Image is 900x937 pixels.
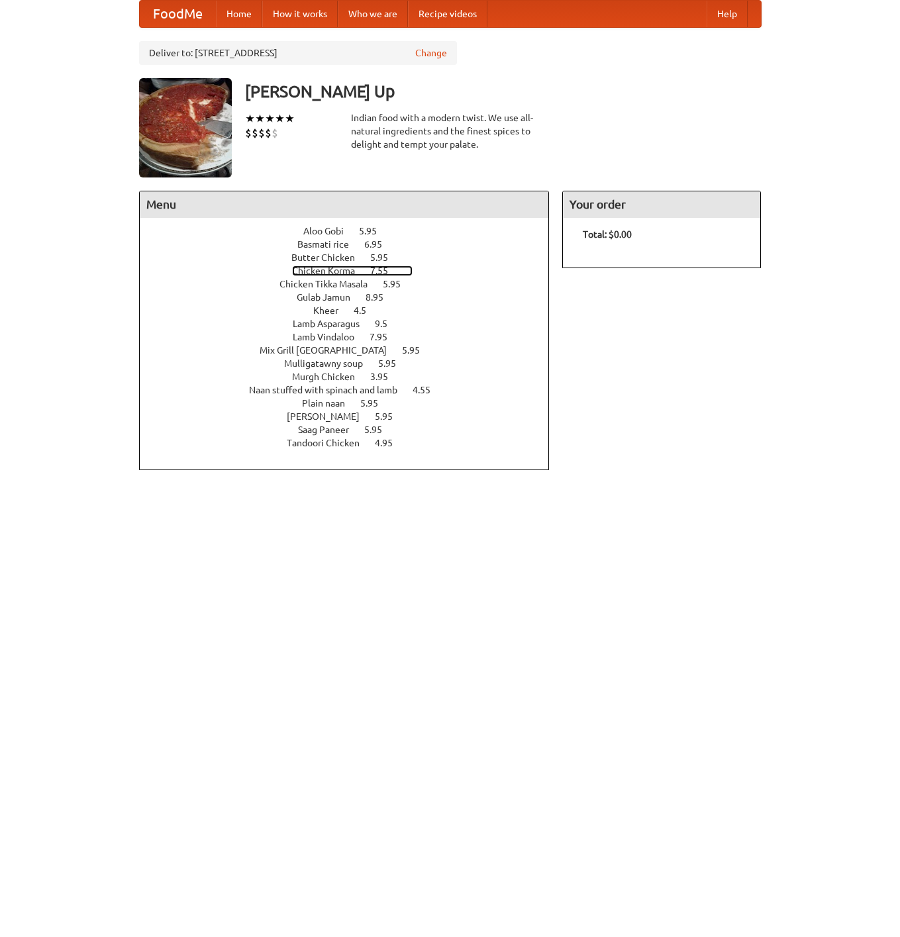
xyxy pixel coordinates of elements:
div: Deliver to: [STREET_ADDRESS] [139,41,457,65]
li: ★ [275,111,285,126]
span: 4.55 [413,385,444,395]
span: [PERSON_NAME] [287,411,373,422]
span: 5.95 [360,398,391,409]
a: Home [216,1,262,27]
img: angular.jpg [139,78,232,177]
b: Total: $0.00 [583,229,632,240]
span: 9.5 [375,319,401,329]
span: Murgh Chicken [292,371,368,382]
span: 4.5 [354,305,379,316]
a: Saag Paneer 5.95 [298,424,407,435]
a: Mulligatawny soup 5.95 [284,358,421,369]
h4: Menu [140,191,549,218]
span: 4.95 [375,438,406,448]
span: 7.55 [370,266,401,276]
li: ★ [255,111,265,126]
div: Indian food with a modern twist. We use all-natural ingredients and the finest spices to delight ... [351,111,550,151]
a: FoodMe [140,1,216,27]
span: Lamb Asparagus [293,319,373,329]
a: Who we are [338,1,408,27]
span: Chicken Korma [292,266,368,276]
span: 6.95 [364,239,395,250]
a: Recipe videos [408,1,487,27]
span: 5.95 [378,358,409,369]
a: Kheer 4.5 [313,305,391,316]
span: 5.95 [402,345,433,356]
a: Lamb Vindaloo 7.95 [293,332,412,342]
li: $ [265,126,272,140]
a: [PERSON_NAME] 5.95 [287,411,417,422]
span: Butter Chicken [291,252,368,263]
a: Murgh Chicken 3.95 [292,371,413,382]
a: Chicken Korma 7.55 [292,266,413,276]
li: $ [272,126,278,140]
span: Basmati rice [297,239,362,250]
span: 5.95 [359,226,390,236]
span: Tandoori Chicken [287,438,373,448]
a: Naan stuffed with spinach and lamb 4.55 [249,385,455,395]
li: $ [245,126,252,140]
li: ★ [245,111,255,126]
span: Mulligatawny soup [284,358,376,369]
span: 7.95 [370,332,401,342]
a: Aloo Gobi 5.95 [303,226,401,236]
a: Mix Grill [GEOGRAPHIC_DATA] 5.95 [260,345,444,356]
span: Mix Grill [GEOGRAPHIC_DATA] [260,345,400,356]
a: Gulab Jamun 8.95 [297,292,408,303]
h3: [PERSON_NAME] Up [245,78,762,105]
span: Saag Paneer [298,424,362,435]
span: 3.95 [370,371,401,382]
li: ★ [285,111,295,126]
span: Plain naan [302,398,358,409]
li: ★ [265,111,275,126]
a: Chicken Tikka Masala 5.95 [279,279,425,289]
span: Chicken Tikka Masala [279,279,381,289]
li: $ [258,126,265,140]
li: $ [252,126,258,140]
span: 5.95 [383,279,414,289]
span: Gulab Jamun [297,292,364,303]
a: Plain naan 5.95 [302,398,403,409]
span: 5.95 [375,411,406,422]
span: Naan stuffed with spinach and lamb [249,385,411,395]
h4: Your order [563,191,760,218]
span: Aloo Gobi [303,226,357,236]
a: Butter Chicken 5.95 [291,252,413,263]
span: 5.95 [364,424,395,435]
a: How it works [262,1,338,27]
span: Kheer [313,305,352,316]
span: 5.95 [370,252,401,263]
a: Lamb Asparagus 9.5 [293,319,412,329]
span: Lamb Vindaloo [293,332,368,342]
a: Tandoori Chicken 4.95 [287,438,417,448]
a: Help [707,1,748,27]
a: Change [415,46,447,60]
span: 8.95 [366,292,397,303]
a: Basmati rice 6.95 [297,239,407,250]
